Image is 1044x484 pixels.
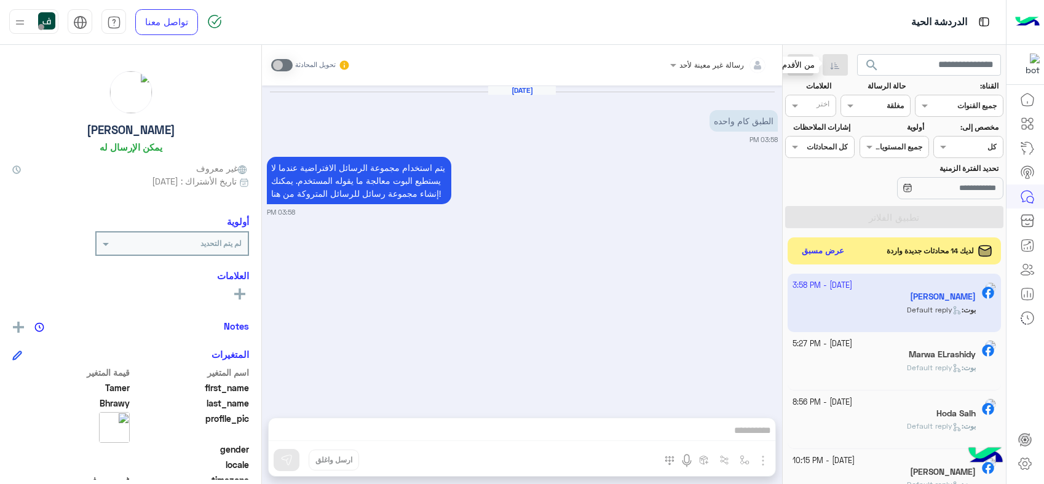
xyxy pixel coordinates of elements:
label: العلامات [786,81,831,92]
h6: أولوية [227,216,249,227]
h5: Jojo Lulu [910,467,976,477]
span: Bhrawy [12,397,130,410]
a: تواصل معنا [135,9,198,35]
span: Default reply [907,421,962,430]
span: لديك 14 محادثات جديدة واردة [887,245,974,256]
span: اسم المتغير [132,366,250,379]
img: profile [12,15,28,30]
img: Facebook [982,403,994,415]
label: إشارات الملاحظات [786,122,850,133]
img: tab [107,15,121,30]
span: null [12,443,130,456]
img: picture [99,412,130,443]
label: القناة: [917,81,999,92]
span: first_name [132,381,250,394]
span: last_name [132,397,250,410]
img: userImage [38,12,55,30]
img: notes [34,322,44,332]
img: tab [976,14,992,30]
span: قيمة المتغير [12,366,130,379]
span: Default reply [907,363,962,372]
span: gender [132,443,250,456]
p: 3/9/2025, 3:58 PM [267,157,451,204]
label: مخصص إلى: [935,122,999,133]
img: picture [110,71,152,113]
small: تحويل المحادثة [295,60,336,70]
span: Tamer [12,381,130,394]
h6: Notes [224,320,249,331]
div: اختر [817,98,831,113]
b: : [962,363,976,372]
img: Logo [1015,9,1040,35]
span: locale [132,458,250,471]
small: 03:58 PM [749,135,778,145]
label: حالة الرسالة [842,81,906,92]
img: tab [73,15,87,30]
a: tab [101,9,126,35]
img: 101148596323591 [1018,54,1040,76]
h6: يمكن الإرسال له [100,141,162,153]
span: profile_pic [132,412,250,440]
b: : [962,421,976,430]
small: [DATE] - 5:27 PM [793,338,852,350]
button: ارسل واغلق [309,450,359,470]
h6: المتغيرات [212,349,249,360]
p: الدردشة الحية [911,14,967,31]
span: null [12,458,130,471]
h5: Hoda Salh [936,408,976,419]
img: picture [985,399,996,410]
button: search [857,54,887,81]
button: تطبيق الفلاتر [785,206,1003,228]
h5: [PERSON_NAME] [87,123,175,137]
p: 3/9/2025, 3:58 PM [710,110,778,132]
span: رسالة غير معينة لأحد [679,60,744,69]
label: تحديد الفترة الزمنية [861,163,999,174]
label: أولوية [861,122,924,133]
img: Facebook [982,344,994,357]
span: بوت [963,363,976,372]
small: [DATE] - 10:15 PM [793,455,855,467]
h6: [DATE] [488,86,556,95]
span: بوت [963,421,976,430]
img: spinner [207,14,222,29]
img: picture [985,340,996,351]
span: تاريخ الأشتراك : [DATE] [152,175,237,188]
small: [DATE] - 8:56 PM [793,397,852,408]
small: 03:58 PM [267,207,295,217]
img: hulul-logo.png [964,435,1007,478]
button: عرض مسبق [797,242,850,260]
img: add [13,322,24,333]
h6: العلامات [12,270,249,281]
h5: Marwa ELrashidy [909,349,976,360]
span: search [864,58,879,73]
span: غير معروف [196,162,249,175]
